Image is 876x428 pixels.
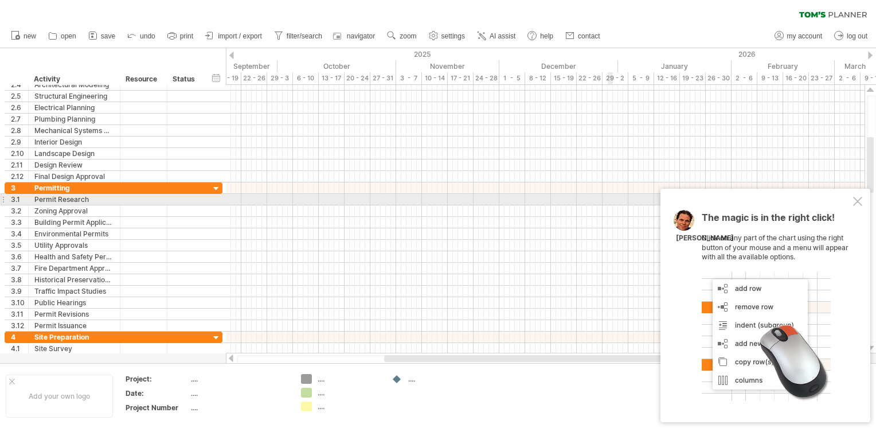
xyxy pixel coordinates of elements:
[474,29,519,44] a: AI assist
[628,72,654,84] div: 5 - 9
[34,251,114,262] div: Health and Safety Permits
[11,240,28,251] div: 3.5
[499,72,525,84] div: 1 - 5
[34,182,114,193] div: Permitting
[11,274,28,285] div: 3.8
[271,29,326,44] a: filter/search
[34,114,114,124] div: Plumbing Planning
[702,212,835,229] span: The magic is in the right click!
[8,29,40,44] a: new
[34,148,114,159] div: Landscape Design
[847,32,867,40] span: log out
[293,72,319,84] div: 6 - 10
[11,205,28,216] div: 3.2
[384,29,420,44] a: zoom
[34,91,114,102] div: Structural Engineering
[11,228,28,239] div: 3.4
[603,72,628,84] div: 29 - 2
[400,32,416,40] span: zoom
[654,72,680,84] div: 12 - 16
[835,72,861,84] div: 2 - 6
[34,228,114,239] div: Environmental Permits
[441,32,465,40] span: settings
[318,402,380,411] div: ....
[11,297,28,308] div: 3.10
[474,72,499,84] div: 24 - 28
[11,137,28,147] div: 2.9
[267,72,293,84] div: 29 - 3
[11,159,28,170] div: 2.11
[578,32,600,40] span: contact
[345,72,370,84] div: 20 - 24
[396,72,422,84] div: 3 - 7
[101,32,115,40] span: save
[34,205,114,216] div: Zoning Approval
[562,29,604,44] a: contact
[202,29,265,44] a: import / export
[34,274,114,285] div: Historical Preservation Approval
[422,72,448,84] div: 10 - 14
[706,72,732,84] div: 26 - 30
[11,91,28,102] div: 2.5
[11,332,28,343] div: 4
[140,32,155,40] span: undo
[787,32,822,40] span: my account
[702,213,851,401] div: Click on any part of the chart using the right button of your mouse and a menu will appear with a...
[448,72,474,84] div: 17 - 21
[61,32,76,40] span: open
[34,309,114,320] div: Permit Revisions
[347,32,375,40] span: navigator
[11,114,28,124] div: 2.7
[218,32,262,40] span: import / export
[783,72,809,84] div: 16 - 20
[680,72,706,84] div: 19 - 23
[34,159,114,170] div: Design Review
[676,234,734,243] div: [PERSON_NAME]
[34,171,114,182] div: Final Design Approval
[757,72,783,84] div: 9 - 13
[11,148,28,159] div: 2.10
[331,29,378,44] a: navigator
[34,194,114,205] div: Permit Research
[618,60,732,72] div: January 2026
[34,263,114,274] div: Fire Department Approval
[408,374,471,384] div: ....
[34,217,114,228] div: Building Permit Application
[6,375,113,418] div: Add your own logo
[540,32,553,40] span: help
[11,125,28,136] div: 2.8
[319,72,345,84] div: 13 - 17
[318,374,380,384] div: ....
[11,182,28,193] div: 3
[191,388,287,398] div: ....
[11,194,28,205] div: 3.1
[831,29,871,44] a: log out
[577,72,603,84] div: 22 - 26
[772,29,826,44] a: my account
[241,72,267,84] div: 22 - 26
[287,32,322,40] span: filter/search
[11,217,28,228] div: 3.3
[124,29,159,44] a: undo
[34,297,114,308] div: Public Hearings
[551,72,577,84] div: 15 - 19
[34,125,114,136] div: Mechanical Systems Design
[370,72,396,84] div: 27 - 31
[34,286,114,297] div: Traffic Impact Studies
[173,73,198,85] div: Status
[34,137,114,147] div: Interior Design
[85,29,119,44] a: save
[11,263,28,274] div: 3.7
[277,60,396,72] div: October 2025
[11,251,28,262] div: 3.6
[165,29,197,44] a: print
[525,29,557,44] a: help
[24,32,36,40] span: new
[732,72,757,84] div: 2 - 6
[191,374,287,384] div: ....
[11,309,28,320] div: 3.11
[11,320,28,331] div: 3.12
[45,29,80,44] a: open
[396,60,499,72] div: November 2025
[318,388,380,398] div: ....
